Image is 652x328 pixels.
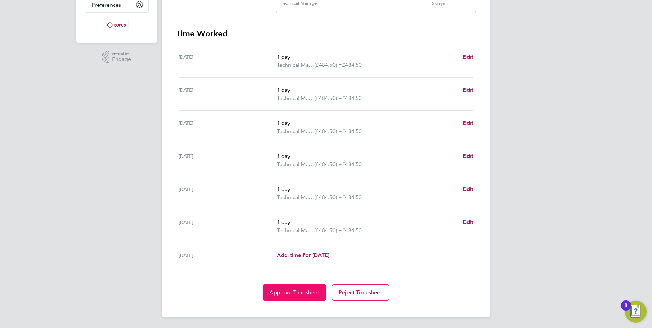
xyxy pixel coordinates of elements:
span: £484.50 [342,227,362,234]
div: Technical Manager [282,1,318,6]
div: [DATE] [179,185,277,202]
span: Technical Manager [277,127,314,135]
span: Edit [463,87,473,93]
a: Powered byEngage [102,51,131,64]
h3: Time Worked [176,28,476,39]
span: Reject Timesheet [339,289,383,296]
div: [DATE] [179,251,277,259]
span: Technical Manager [277,94,314,102]
span: £484.50 [342,194,362,200]
div: [DATE] [179,53,277,69]
span: £484.50 [342,128,362,134]
div: [DATE] [179,119,277,135]
span: £484.50 [342,62,362,68]
a: Edit [463,119,473,127]
a: Edit [463,53,473,61]
div: 6 days [426,1,476,12]
img: torus-logo-retina.png [105,19,129,30]
a: Edit [463,218,473,226]
span: Technical Manager [277,193,314,202]
span: Technical Manager [277,61,314,69]
a: Go to home page [85,19,149,30]
span: Edit [463,54,473,60]
span: Add time for [DATE] [277,252,329,258]
span: Edit [463,120,473,126]
span: Approve Timesheet [269,289,320,296]
span: (£484.50) = [314,194,342,200]
div: [DATE] [179,218,277,235]
span: (£484.50) = [314,128,342,134]
div: [DATE] [179,86,277,102]
span: Edit [463,219,473,225]
button: Reject Timesheet [332,284,389,301]
p: 1 day [277,53,457,61]
span: Technical Manager [277,226,314,235]
a: Edit [463,152,473,160]
p: 1 day [277,218,457,226]
div: [DATE] [179,152,277,168]
button: Approve Timesheet [263,284,326,301]
span: Preferences [92,2,121,8]
span: (£484.50) = [314,95,342,101]
p: 1 day [277,185,457,193]
span: (£484.50) = [314,62,342,68]
p: 1 day [277,119,457,127]
div: 8 [624,305,627,314]
span: Powered by [112,51,131,57]
p: 1 day [277,152,457,160]
p: 1 day [277,86,457,94]
span: Engage [112,57,131,62]
span: (£484.50) = [314,161,342,167]
span: Technical Manager [277,160,314,168]
span: £484.50 [342,95,362,101]
span: (£484.50) = [314,227,342,234]
a: Edit [463,86,473,94]
span: £484.50 [342,161,362,167]
span: Edit [463,153,473,159]
a: Add time for [DATE] [277,251,329,259]
span: Edit [463,186,473,192]
button: Open Resource Center, 8 new notifications [625,301,647,323]
a: Edit [463,185,473,193]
